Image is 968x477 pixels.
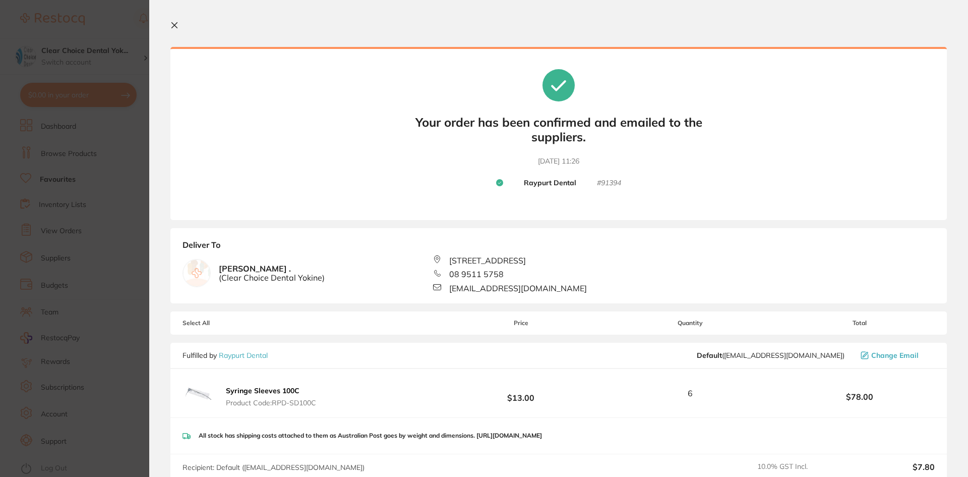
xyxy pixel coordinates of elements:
[226,399,316,407] span: Product Code: RPD-SD100C
[446,384,596,403] b: $13.00
[183,463,365,472] span: Recipient: Default ( [EMAIL_ADDRESS][DOMAIN_NAME] )
[596,320,784,327] span: Quantity
[199,432,542,439] p: All stock has shipping costs attached to them as Australian Post goes by weight and dimensions. [...
[784,392,935,401] b: $78.00
[871,351,919,359] span: Change Email
[449,270,504,279] span: 08 9511 5758
[183,351,268,359] p: Fulfilled by
[757,462,842,471] span: 10.0 % GST Incl.
[223,386,319,407] button: Syringe Sleeves 100C Product Code:RPD-SD100C
[697,351,722,360] b: Default
[858,351,935,360] button: Change Email
[226,386,299,395] b: Syringe Sleeves 100C
[183,240,935,255] b: Deliver To
[449,256,526,265] span: [STREET_ADDRESS]
[524,179,576,188] b: Raypurt Dental
[183,259,210,287] img: empty.jpg
[446,320,596,327] span: Price
[219,351,268,360] a: Raypurt Dental
[219,273,325,282] span: ( Clear Choice Dental Yokine )
[597,179,621,188] small: # 91394
[183,377,215,409] img: MzhsbW5zdQ
[407,115,710,144] b: Your order has been confirmed and emailed to the suppliers.
[688,389,693,398] span: 6
[449,284,587,293] span: [EMAIL_ADDRESS][DOMAIN_NAME]
[697,351,844,359] span: orders@raypurtdental.com.au
[784,320,935,327] span: Total
[219,264,325,283] b: [PERSON_NAME] .
[183,320,283,327] span: Select All
[850,462,935,471] output: $7.80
